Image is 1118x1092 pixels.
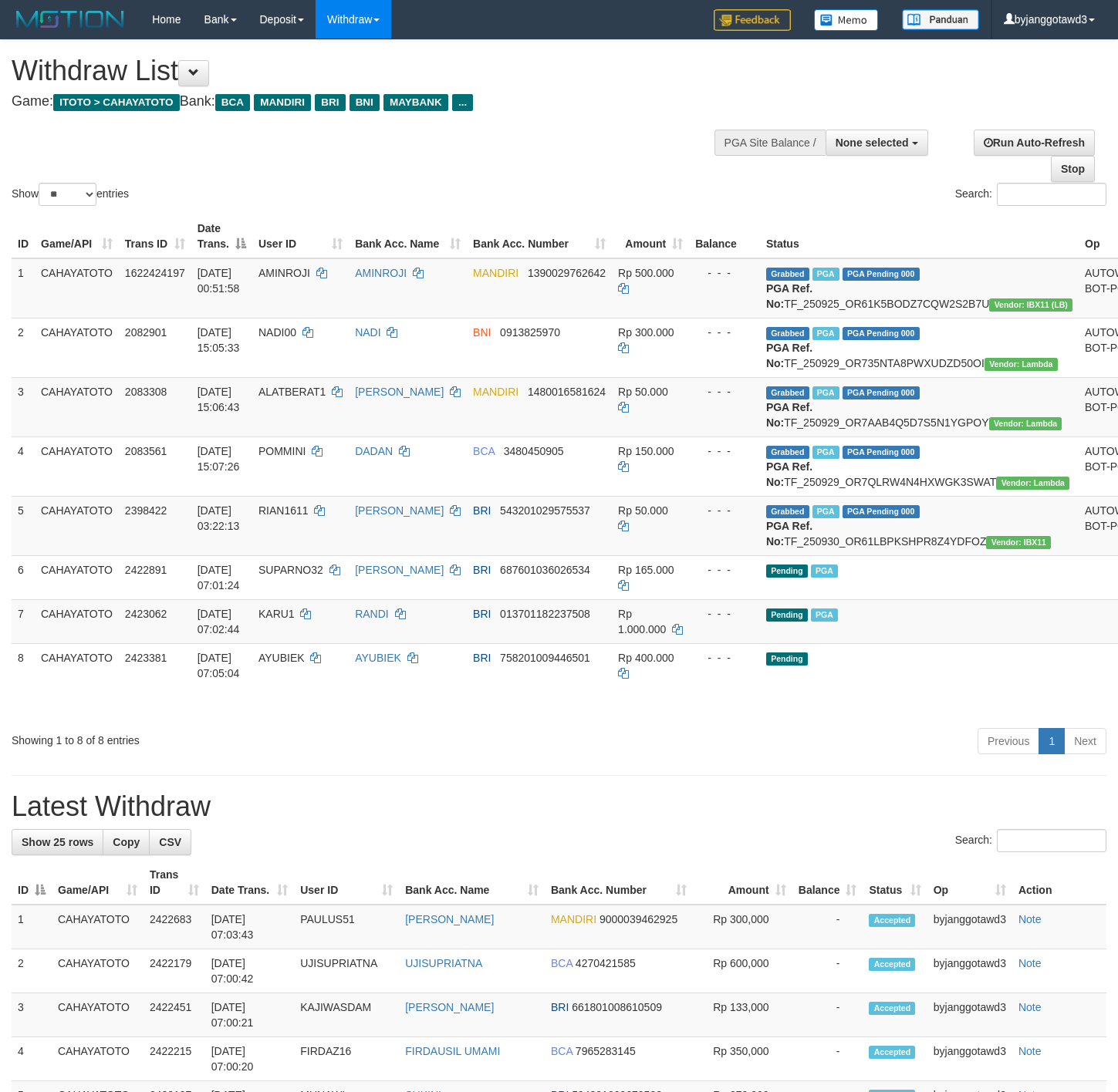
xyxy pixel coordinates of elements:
[12,555,35,599] td: 6
[405,1045,500,1057] a: FIRDAUSIL UMAMI
[159,836,181,848] span: CSV
[1018,1045,1042,1057] a: Note
[927,1037,1012,1081] td: byjanggotawd3
[927,905,1012,949] td: byjanggotawd3
[612,214,689,258] th: Amount: activate to sort column ascending
[766,446,809,459] span: Grabbed
[198,504,240,532] span: [DATE] 03:22:13
[473,445,495,457] span: BCA
[500,652,590,664] span: Copy 758201009446501 to clipboard
[35,258,119,318] td: CAHAYATOTO
[695,562,754,578] div: - - -
[811,565,838,578] span: Marked by byjanggotawd3
[258,652,305,664] span: AYUBIEK
[792,861,863,905] th: Balance: activate to sort column ascending
[39,183,96,206] select: Showentries
[12,183,129,206] label: Show entries
[53,94,180,111] span: ITOTO > CAHAYATOTO
[125,504,167,517] span: 2398422
[35,214,119,258] th: Game/API: activate to sort column ascending
[12,318,35,377] td: 2
[198,608,240,635] span: [DATE] 07:02:44
[258,608,295,620] span: KARU1
[812,268,839,281] span: Marked by byjanggotawd1
[551,913,596,925] span: MANDIRI
[811,608,838,622] span: Marked by byjanggotawd3
[760,318,1079,377] td: TF_250929_OR735NTA8PWXUDZD50OI
[618,652,674,664] span: Rp 400.000
[500,564,590,576] span: Copy 687601036026534 to clipboard
[985,358,1058,371] span: Vendor URL: https://order7.1velocity.biz
[12,436,35,496] td: 4
[978,728,1039,754] a: Previous
[12,993,52,1037] td: 3
[144,949,205,993] td: 2422179
[766,282,812,310] b: PGA Ref. No:
[843,505,920,518] span: PGA Pending
[12,1037,52,1081] td: 4
[198,386,240,413] span: [DATE] 15:06:43
[52,861,144,905] th: Game/API: activate to sort column ascending
[294,993,399,1037] td: KAJIWASDAM
[198,326,240,354] span: [DATE] 15:05:33
[528,386,606,398] span: Copy 1480016581624 to clipboard
[35,599,119,643] td: CAHAYATOTO
[125,564,167,576] span: 2422891
[760,377,1079,436] td: TF_250929_OR7AAB4Q5D7S5N1YGPOY
[500,326,560,339] span: Copy 0913825970 to clipboard
[198,652,240,679] span: [DATE] 07:05:04
[144,905,205,949] td: 2422683
[927,949,1012,993] td: byjanggotawd3
[600,913,677,925] span: Copy 9000039462925 to clipboard
[350,94,380,111] span: BNI
[766,565,808,578] span: Pending
[902,9,979,30] img: panduan.png
[618,326,674,339] span: Rp 300.000
[843,446,920,459] span: PGA Pending
[955,829,1106,852] label: Search:
[766,386,809,399] span: Grabbed
[927,993,1012,1037] td: byjanggotawd3
[792,993,863,1037] td: -
[766,342,812,369] b: PGA Ref. No:
[125,326,167,339] span: 2082901
[693,1037,792,1081] td: Rp 350,000
[986,536,1051,549] span: Vendor URL: https://order6.1velocity.biz
[996,477,1069,490] span: Vendor URL: https://order7.1velocity.biz
[125,386,167,398] span: 2083308
[792,1037,863,1081] td: -
[695,384,754,399] div: - - -
[1012,861,1106,905] th: Action
[349,214,467,258] th: Bank Acc. Name: activate to sort column ascending
[473,504,491,517] span: BRI
[258,267,310,279] span: AMINROJI
[695,650,754,666] div: - - -
[1064,728,1106,754] a: Next
[766,327,809,340] span: Grabbed
[294,1037,399,1081] td: FIRDAZ16
[254,94,311,111] span: MANDIRI
[693,949,792,993] td: Rp 600,000
[198,564,240,591] span: [DATE] 07:01:24
[125,608,167,620] span: 2423062
[473,608,491,620] span: BRI
[149,829,191,855] a: CSV
[812,505,839,518] span: Marked by byjanggotawd3
[52,949,144,993] td: CAHAYATOTO
[1051,156,1095,182] a: Stop
[258,386,326,398] span: ALATBERAT1
[383,94,448,111] span: MAYBANK
[52,905,144,949] td: CAHAYATOTO
[528,267,606,279] span: Copy 1390029762642 to clipboard
[35,318,119,377] td: CAHAYATOTO
[812,386,839,399] span: Marked by byjanggotawd1
[144,1037,205,1081] td: 2422215
[205,993,294,1037] td: [DATE] 07:00:21
[869,1002,915,1015] span: Accepted
[144,993,205,1037] td: 2422451
[473,652,491,664] span: BRI
[205,949,294,993] td: [DATE] 07:00:42
[35,555,119,599] td: CAHAYATOTO
[12,643,35,722] td: 8
[405,913,494,925] a: [PERSON_NAME]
